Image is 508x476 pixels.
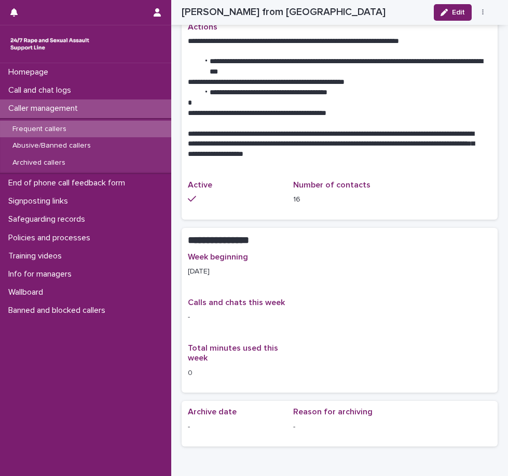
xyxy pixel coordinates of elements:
[8,34,91,54] img: rhQMoQhaT3yELyF149Cw
[4,287,51,297] p: Wallboard
[182,6,386,18] h2: [PERSON_NAME] from [GEOGRAPHIC_DATA]
[188,408,237,416] span: Archive date
[4,85,79,95] p: Call and chat logs
[434,4,472,21] button: Edit
[293,408,373,416] span: Reason for archiving
[188,312,491,323] p: -
[188,253,248,261] span: Week beginning
[188,266,281,277] p: [DATE]
[4,196,76,206] p: Signposting links
[452,9,465,16] span: Edit
[293,422,386,432] p: -
[4,141,99,150] p: Abusive/Banned callers
[188,181,212,189] span: Active
[4,158,74,167] p: Archived callers
[188,422,281,432] p: -
[4,125,75,134] p: Frequent callers
[188,298,285,307] span: Calls and chats this week
[293,181,370,189] span: Number of contacts
[4,104,86,113] p: Caller management
[4,269,80,279] p: Info for managers
[4,178,133,188] p: End of phone call feedback form
[188,344,278,362] span: Total minutes used this week
[4,251,70,261] p: Training videos
[188,368,281,379] p: 0
[4,233,99,243] p: Policies and processes
[4,214,93,224] p: Safeguarding records
[4,306,114,315] p: Banned and blocked callers
[4,67,57,77] p: Homepage
[293,194,386,205] p: 16
[188,23,217,31] span: Actions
